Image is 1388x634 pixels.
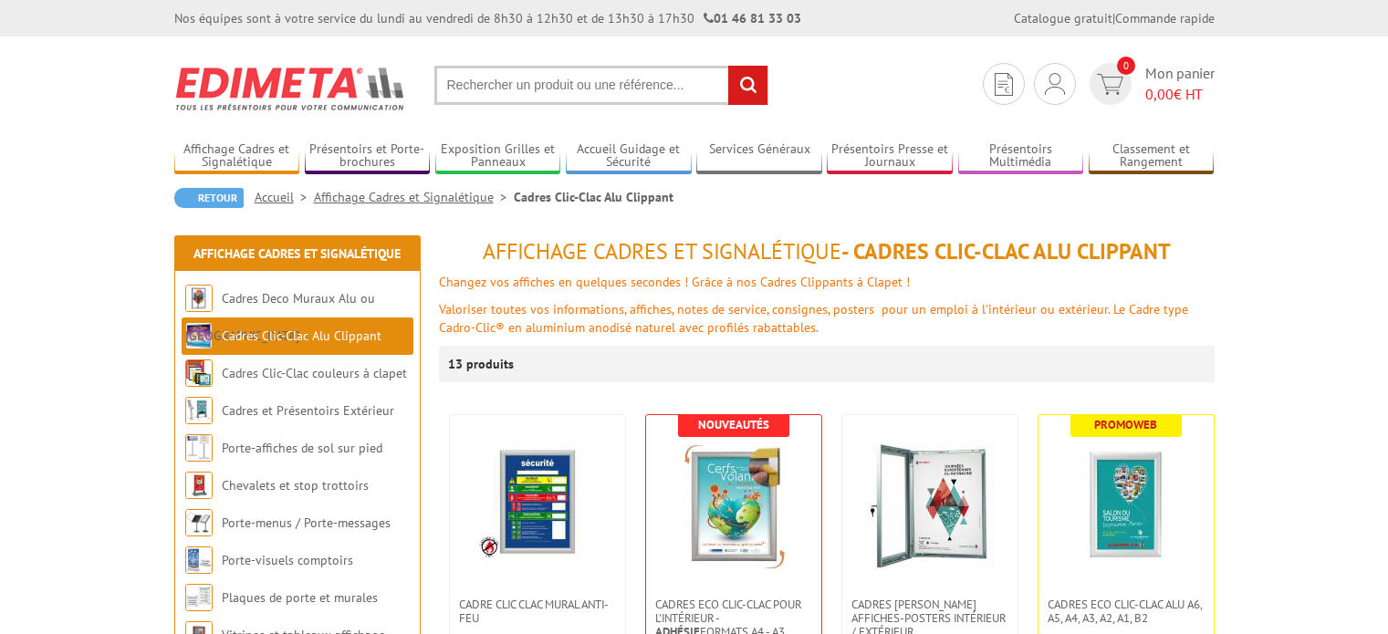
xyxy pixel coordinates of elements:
a: Commande rapide [1115,10,1215,26]
img: devis rapide [1045,73,1065,95]
input: rechercher [728,66,767,105]
a: Porte-visuels comptoirs [222,552,353,568]
img: Cadres Eco Clic-Clac pour l'intérieur - <strong>Adhésif</strong> formats A4 - A3 [670,442,798,570]
a: Exposition Grilles et Panneaux [435,141,561,171]
a: Cadres et Présentoirs Extérieur [222,402,394,419]
img: Cadres vitrines affiches-posters intérieur / extérieur [866,442,994,570]
a: Accueil Guidage et Sécurité [566,141,692,171]
b: Promoweb [1094,417,1157,432]
img: Cadres Eco Clic-Clac alu A6, A5, A4, A3, A2, A1, B2 [1062,442,1190,570]
a: Services Généraux [696,141,822,171]
span: Mon panier [1145,63,1215,105]
a: Présentoirs et Porte-brochures [305,141,431,171]
a: Cadres Eco Clic-Clac alu A6, A5, A4, A3, A2, A1, B2 [1038,598,1214,625]
a: Chevalets et stop trottoirs [222,477,369,494]
a: Classement et Rangement [1089,141,1215,171]
img: Chevalets et stop trottoirs [185,472,213,499]
a: Catalogue gratuit [1014,10,1112,26]
p: 13 produits [448,346,517,382]
strong: 01 46 81 33 03 [704,10,801,26]
span: Cadres Eco Clic-Clac alu A6, A5, A4, A3, A2, A1, B2 [1048,598,1205,625]
a: Cadres Deco Muraux Alu ou [GEOGRAPHIC_DATA] [185,290,375,344]
a: Affichage Cadres et Signalétique [193,245,401,262]
span: 0 [1117,57,1135,75]
h1: - Cadres Clic-Clac Alu Clippant [439,240,1215,264]
li: Cadres Clic-Clac Alu Clippant [514,188,673,206]
span: 0,00 [1145,85,1174,103]
a: Porte-menus / Porte-messages [222,514,391,531]
input: Rechercher un produit ou une référence... [434,66,768,105]
a: Cadres Clic-Clac Alu Clippant [222,327,381,344]
a: Accueil [255,189,314,205]
img: Cadre CLIC CLAC Mural ANTI-FEU [478,442,597,561]
img: Edimeta [174,55,407,122]
a: Affichage Cadres et Signalétique [174,141,300,171]
a: Affichage Cadres et Signalétique [314,189,514,205]
img: Porte-affiches de sol sur pied [185,434,213,462]
img: Plaques de porte et murales [185,584,213,611]
font: Valoriser toutes vos informations, affiches, notes de service, consignes, posters pour un emploi ... [439,301,1188,336]
a: Présentoirs Presse et Journaux [827,141,953,171]
a: Cadre CLIC CLAC Mural ANTI-FEU [450,598,625,625]
img: Cadres et Présentoirs Extérieur [185,397,213,424]
img: devis rapide [1097,74,1123,95]
a: Présentoirs Multimédia [958,141,1084,171]
img: Cadres Clic-Clac couleurs à clapet [185,359,213,387]
a: Plaques de porte et murales [222,589,378,606]
img: devis rapide [995,73,1013,96]
a: Cadres Clic-Clac couleurs à clapet [222,365,407,381]
div: Nos équipes sont à votre service du lundi au vendredi de 8h30 à 12h30 et de 13h30 à 17h30 [174,9,801,27]
a: Retour [174,188,244,208]
b: Nouveautés [698,417,769,432]
span: Affichage Cadres et Signalétique [483,237,841,265]
span: € HT [1145,84,1215,105]
img: Porte-menus / Porte-messages [185,509,213,536]
img: Cadres Deco Muraux Alu ou Bois [185,285,213,312]
font: Changez vos affiches en quelques secondes ! Grâce à nos Cadres Clippants à Clapet ! [439,274,910,290]
div: | [1014,9,1215,27]
img: Porte-visuels comptoirs [185,546,213,574]
span: Cadre CLIC CLAC Mural ANTI-FEU [459,598,616,625]
a: devis rapide 0 Mon panier 0,00€ HT [1085,63,1215,105]
a: Porte-affiches de sol sur pied [222,440,382,456]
